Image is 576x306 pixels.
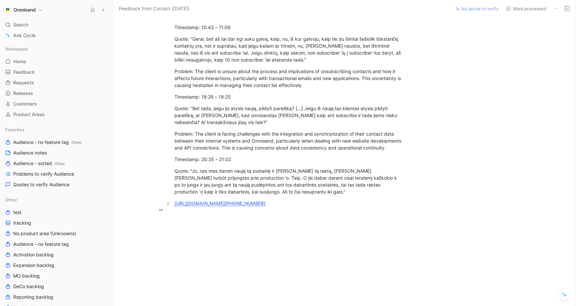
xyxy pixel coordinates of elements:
div: Quote: "Jo, nes mes darom naują tą svetainę ir [PERSON_NAME] tą raktą, [PERSON_NAME] [PERSON_NAME... [174,167,404,195]
a: Audience - no feature tag [3,239,111,249]
span: Activation backlog [13,251,54,258]
button: OmnisendOmnisend [3,5,44,15]
a: Quotes to verify Audience [3,180,111,190]
span: Home [13,58,26,65]
div: Quote: "Bet tada, jeigu jis atysis naują, pildyti pareišką? [...] Jeigu iš naują tas klientas aty... [174,105,404,126]
div: Quote: "Gerai, bet aš tai dar irgi suku galvą, kaip, nu, iš kur galvoju, kaip tie du šimtai šešio... [174,35,404,63]
span: Ask Cycle [13,31,35,39]
a: No product area (Unknowns) [3,229,111,239]
span: Workspace [5,46,28,52]
div: Timestamp: 10:43 – 11:06 [174,24,404,31]
div: Problem: The client is facing challenges with the integration and synchronization of their contac... [174,130,404,151]
a: Activation backlog [3,250,111,260]
span: Favorites [5,126,24,133]
span: tracking [13,220,31,226]
a: Ask Cycle [3,30,111,40]
span: Feedback [13,69,35,75]
span: Quotes to verify Audience [13,181,70,188]
span: test [13,209,22,216]
a: Audience - sortedOther [3,158,111,168]
a: Expansion backlog [3,260,111,270]
span: Releases [13,90,33,97]
span: Product Areas [13,111,45,118]
span: Expansion backlog [13,262,54,269]
a: Customers [3,99,111,109]
a: Home [3,57,111,66]
span: Customers [13,101,37,107]
span: Audience notes [13,150,47,156]
span: MO backlog [13,273,40,279]
a: tracking [3,218,111,228]
a: [URL][DOMAIN_NAME][PHONE_NUMBER] [174,200,265,206]
span: Audience - no feature tag [13,139,82,146]
div: Problem: The client is unsure about the process and implications of unsubscribing contacts and ho... [174,68,404,89]
span: Requests [13,79,34,86]
a: Product Areas [3,109,111,119]
span: Other [72,140,82,145]
div: Search [3,20,111,30]
span: Audience - sorted [13,160,65,167]
span: Reporting backlog [13,294,53,300]
a: Releases [3,88,111,98]
span: No product area (Unknowns) [13,230,76,237]
span: Search [13,21,28,29]
img: Omnisend [4,7,11,13]
a: test [3,207,111,217]
a: Audience notes [3,148,111,158]
a: Requests [3,78,111,88]
a: Feedback [3,67,111,77]
a: Problems to verify Audience [3,169,111,179]
button: No quote to verify [452,4,502,13]
a: Audience - no feature tagOther [3,137,111,147]
div: Workspace [3,44,111,54]
h1: Omnisend [14,7,36,13]
span: Problems to verify Audience [13,171,74,177]
a: DeCo backlog [3,282,111,291]
button: Mark processed [503,4,549,13]
span: Other [5,197,17,203]
a: Reporting backlog [3,292,111,302]
span: Other [55,161,65,166]
span: DeCo backlog [13,283,44,290]
span: Audience - no feature tag [13,241,69,247]
span: Feedback from Contact ([DATE]) [119,5,190,13]
div: Timestamp: 20:35 – 21:02 [174,156,404,163]
div: Favorites [3,125,111,135]
div: Other [3,195,111,205]
div: Timestamp: 18:28 – 19:20 [174,93,404,100]
a: MO backlog [3,271,111,281]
